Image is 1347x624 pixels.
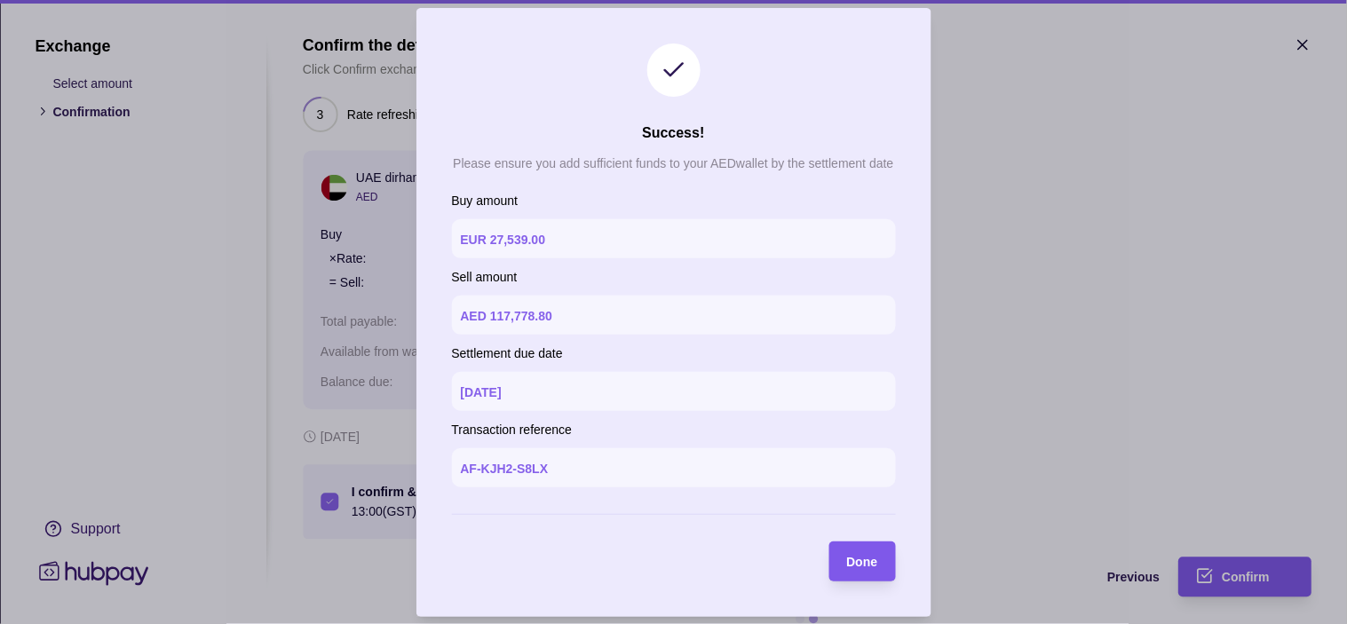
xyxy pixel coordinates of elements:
[452,344,896,363] p: Settlement due date
[461,233,546,247] p: EUR 27,539.00
[461,309,553,323] p: AED 117,778.80
[829,541,896,581] button: Done
[452,420,896,439] p: Transaction reference
[847,555,878,569] span: Done
[461,462,549,476] p: AF-KJH2-S8LX
[452,191,896,210] p: Buy amount
[461,385,502,399] p: [DATE]
[453,156,893,170] p: Please ensure you add sufficient funds to your AED wallet by the settlement date
[642,123,704,143] h2: Success!
[452,267,896,287] p: Sell amount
